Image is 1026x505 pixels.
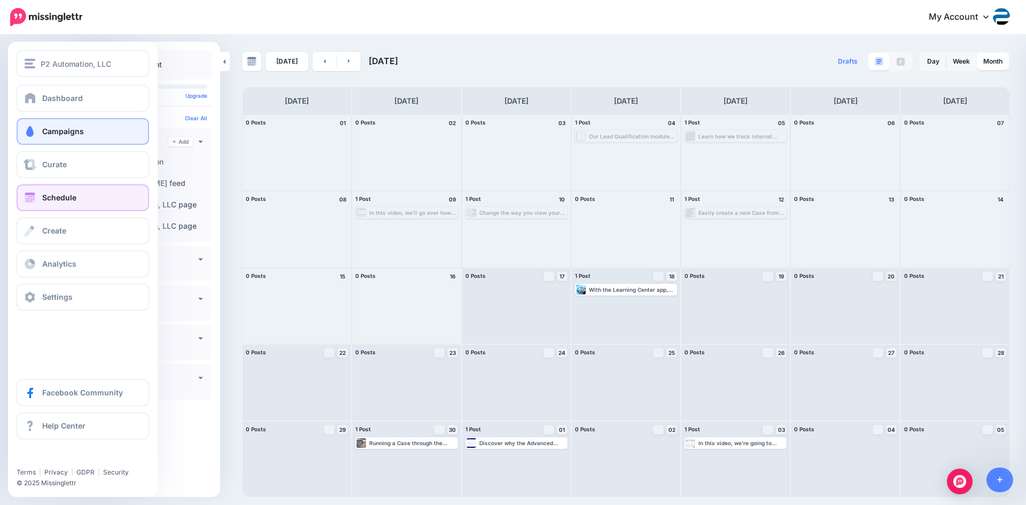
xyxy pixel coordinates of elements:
span: 0 Posts [246,196,266,202]
a: My Account [918,4,1010,30]
h4: 04 [666,118,677,128]
div: Open Intercom Messenger [947,469,973,494]
span: 17 [559,274,565,279]
a: 28 [996,348,1006,358]
span: 0 Posts [246,119,266,126]
button: P2 Automation, LLC [17,50,149,77]
span: 0 Posts [246,349,266,355]
h4: 07 [996,118,1006,128]
span: Campaigns [42,127,84,136]
a: Add [168,137,193,146]
div: Running a Case through the Approval Process and recording each step could not be easier. Watch ho... [369,440,456,446]
span: 0 Posts [246,273,266,279]
a: 27 [886,348,897,358]
a: Terms [17,468,36,476]
span: [DATE] [369,56,398,66]
span: 1 Post [685,119,700,126]
span: 0 Posts [575,426,595,432]
a: 25 [666,348,677,358]
a: 24 [557,348,568,358]
span: Analytics [42,259,76,268]
span: 1 Post [685,426,700,432]
span: 0 Posts [904,273,924,279]
h4: 15 [337,271,348,281]
span: Facebook Community [42,388,123,397]
span: | [39,468,41,476]
h4: 13 [886,195,897,204]
span: Help Center [42,421,85,430]
span: 26 [778,350,784,355]
span: 0 Posts [685,273,705,279]
a: 23 [447,348,458,358]
a: [DATE] [266,52,308,71]
h4: 02 [447,118,458,128]
span: 23 [449,350,456,355]
span: 0 Posts [904,196,924,202]
div: In this video, we'll go over how we helped one of our clients by adding a custom search tool to i... [369,209,456,216]
span: 0 Posts [794,273,814,279]
span: 0 Posts [794,119,814,126]
a: Create [17,217,149,244]
a: 19 [776,271,787,281]
a: Upgrade [185,92,207,99]
span: 19 [779,274,784,279]
a: 20 [886,271,897,281]
h4: 01 [337,118,348,128]
a: 18 [666,271,677,281]
span: 1 Post [465,196,481,202]
a: 30 [447,425,458,434]
span: 0 Posts [355,119,376,126]
a: 03 [776,425,787,434]
a: Dashboard [17,85,149,112]
img: calendar-grey-darker.png [247,57,256,66]
span: 0 Posts [575,349,595,355]
span: Dashboard [42,94,83,103]
span: 0 Posts [465,273,486,279]
h4: 05 [776,118,787,128]
h4: [DATE] [394,95,418,107]
span: 0 Posts [904,349,924,355]
span: Settings [42,292,73,301]
span: 0 Posts [246,426,266,432]
img: paragraph-boxed.png [875,57,883,66]
a: Drafts [831,52,864,71]
a: 29 [337,425,348,434]
span: | [98,468,100,476]
a: Day [921,53,946,70]
span: Drafts [838,58,858,65]
a: Campaigns [17,118,149,145]
a: 17 [557,271,568,281]
span: 1 Post [355,196,371,202]
span: 22 [339,350,346,355]
div: Change the way you view your Accounts and Contacts with our Advanced Filters feature in Dynamics ... [479,209,566,216]
h4: 09 [447,195,458,204]
span: 05 [997,427,1004,432]
span: 02 [669,427,675,432]
span: 24 [558,350,565,355]
h4: [DATE] [614,95,638,107]
a: 04 [886,425,897,434]
h4: 16 [447,271,458,281]
a: Schedule [17,184,149,211]
a: Facebook Community [17,379,149,406]
span: 30 [449,427,456,432]
span: Schedule [42,193,76,202]
span: 0 Posts [794,196,814,202]
img: Missinglettr [10,8,82,26]
img: menu.png [25,59,35,68]
span: 0 Posts [465,349,486,355]
h4: 14 [996,195,1006,204]
li: © 2025 Missinglettr [17,478,156,488]
a: 21 [996,271,1006,281]
a: Week [946,53,976,70]
span: 28 [998,350,1004,355]
a: Clear All [185,115,207,121]
span: P2 Automation, LLC [41,58,111,70]
div: Discover why the Advanced Filters feature in Dynamics 365 can play a huge role in managing your l... [479,440,566,446]
span: 1 Post [355,426,371,432]
a: 02 [666,425,677,434]
h4: 06 [886,118,897,128]
span: 0 Posts [794,349,814,355]
a: Security [103,468,129,476]
span: 1 Post [465,426,481,432]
